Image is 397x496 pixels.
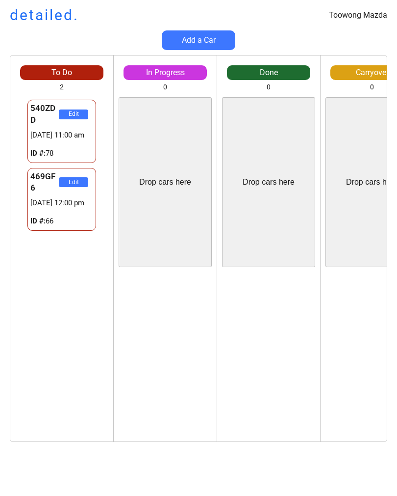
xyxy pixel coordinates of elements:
button: Edit [59,177,88,187]
strong: ID #: [30,149,46,158]
div: 540ZDD [30,103,59,126]
div: Done [227,67,310,78]
div: 0 [267,83,271,92]
div: 66 [30,216,93,226]
div: To Do [20,67,103,78]
div: Drop cars here [243,177,295,188]
div: Drop cars here [139,177,191,188]
div: In Progress [124,67,207,78]
h1: detailed. [10,5,79,26]
strong: ID #: [30,217,46,225]
button: Edit [59,110,88,119]
div: [DATE] 12:00 pm [30,198,93,208]
div: 0 [163,83,167,92]
div: 0 [370,83,374,92]
div: Toowong Mazda [329,10,387,21]
div: 2 [60,83,64,92]
button: Add a Car [162,30,235,50]
div: 78 [30,148,93,159]
div: [DATE] 11:00 am [30,130,93,140]
div: 469GF6 [30,171,59,194]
